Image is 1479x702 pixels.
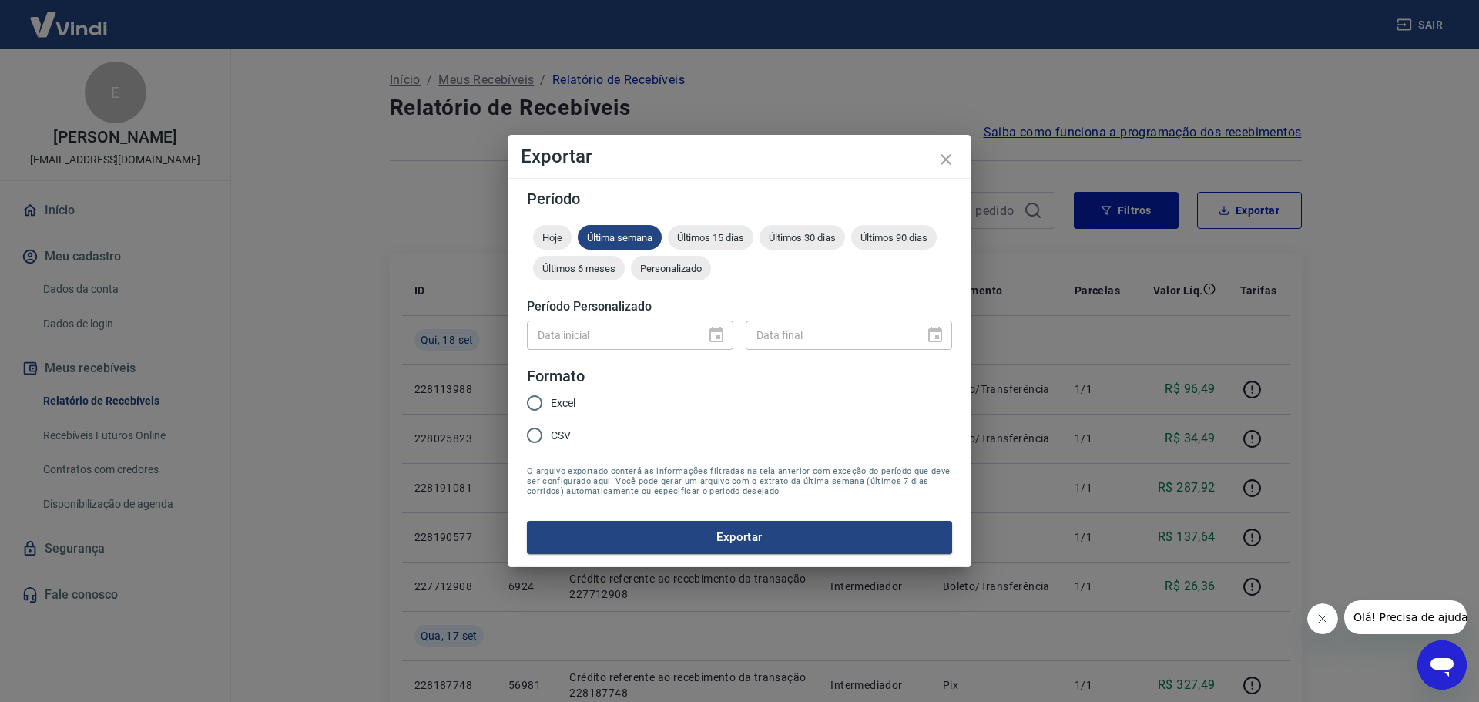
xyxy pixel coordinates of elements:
span: Última semana [578,232,662,244]
span: Últimos 30 dias [760,232,845,244]
span: CSV [551,428,571,444]
div: Últimos 6 meses [533,256,625,280]
h5: Período Personalizado [527,299,952,314]
legend: Formato [527,365,585,388]
span: Olá! Precisa de ajuda? [9,11,129,23]
span: Excel [551,395,575,411]
div: Últimos 15 dias [668,225,753,250]
span: Hoje [533,232,572,244]
span: Personalizado [631,263,711,274]
h5: Período [527,191,952,207]
iframe: Mensagem da empresa [1344,600,1467,634]
input: DD/MM/YYYY [746,321,914,349]
span: Últimos 6 meses [533,263,625,274]
div: Hoje [533,225,572,250]
span: O arquivo exportado conterá as informações filtradas na tela anterior com exceção do período que ... [527,466,952,496]
div: Última semana [578,225,662,250]
iframe: Fechar mensagem [1307,603,1338,634]
div: Últimos 90 dias [851,225,937,250]
div: Últimos 30 dias [760,225,845,250]
h4: Exportar [521,147,958,166]
input: DD/MM/YYYY [527,321,695,349]
button: Exportar [527,521,952,553]
span: Últimos 90 dias [851,232,937,244]
span: Últimos 15 dias [668,232,753,244]
div: Personalizado [631,256,711,280]
button: close [927,141,964,178]
iframe: Botão para abrir a janela de mensagens [1417,640,1467,690]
